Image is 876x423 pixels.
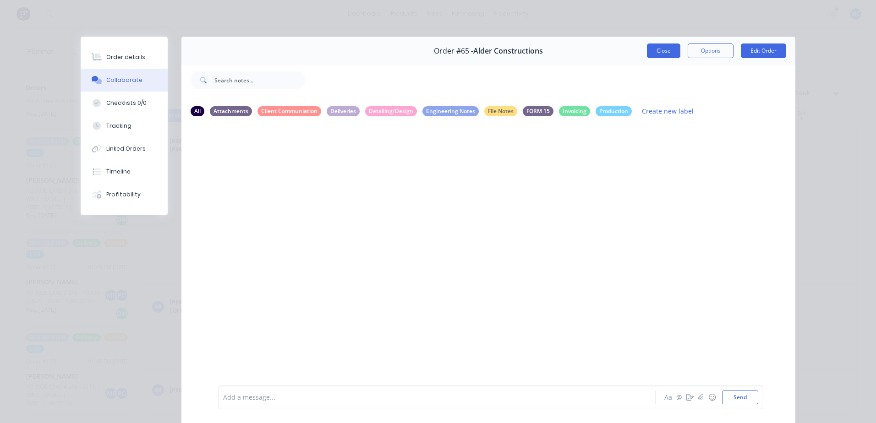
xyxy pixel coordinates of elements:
div: Profitability [106,190,141,199]
button: Create new label [637,105,699,117]
span: Order #65 - [434,47,473,55]
button: Aa [662,392,673,403]
div: Checklists 0/0 [106,99,147,107]
button: Order details [81,46,168,69]
button: Collaborate [81,69,168,92]
button: Timeline [81,160,168,183]
div: Linked Orders [106,145,146,153]
div: Timeline [106,168,131,176]
button: Checklists 0/0 [81,92,168,114]
div: Invoicing [559,106,590,116]
button: Options [688,43,734,58]
div: Attachments [210,106,252,116]
div: File Notes [484,106,517,116]
div: Production [596,106,632,116]
div: Order details [106,53,145,61]
div: FORM 15 [523,106,553,116]
div: All [191,106,204,116]
button: Close [647,43,680,58]
span: Alder Constructions [473,47,543,55]
div: Client Communiation [257,106,321,116]
button: Profitability [81,183,168,206]
div: Tracking [106,122,131,130]
button: @ [673,392,684,403]
div: Engineering Notes [422,106,479,116]
button: Send [722,390,758,404]
input: Search notes... [214,71,305,89]
button: Linked Orders [81,137,168,160]
div: Deliveries [327,106,360,116]
button: ☺ [706,392,717,403]
div: Detailing/Design [365,106,417,116]
div: Collaborate [106,76,142,84]
button: Edit Order [741,43,786,58]
button: Tracking [81,114,168,137]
